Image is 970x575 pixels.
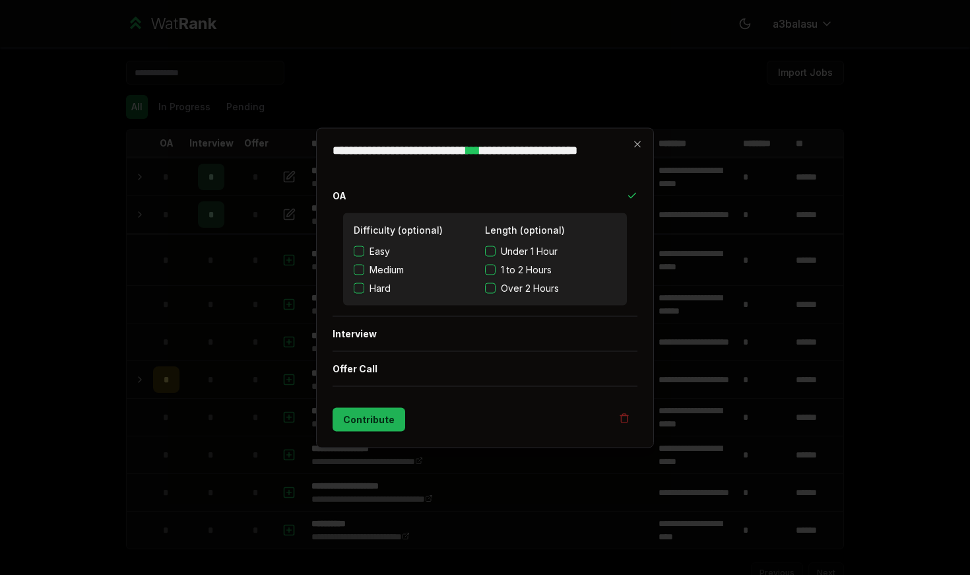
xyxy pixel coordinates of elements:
[354,283,364,293] button: Hard
[333,213,637,316] div: OA
[333,407,405,431] button: Contribute
[485,224,565,235] label: Length (optional)
[354,246,364,256] button: Easy
[370,244,390,257] span: Easy
[354,224,443,235] label: Difficulty (optional)
[333,351,637,386] button: Offer Call
[354,264,364,275] button: Medium
[370,263,404,276] span: Medium
[370,281,391,294] span: Hard
[501,263,552,276] span: 1 to 2 Hours
[333,178,637,213] button: OA
[333,316,637,351] button: Interview
[485,264,496,275] button: 1 to 2 Hours
[485,283,496,293] button: Over 2 Hours
[501,281,559,294] span: Over 2 Hours
[485,246,496,256] button: Under 1 Hour
[501,244,558,257] span: Under 1 Hour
